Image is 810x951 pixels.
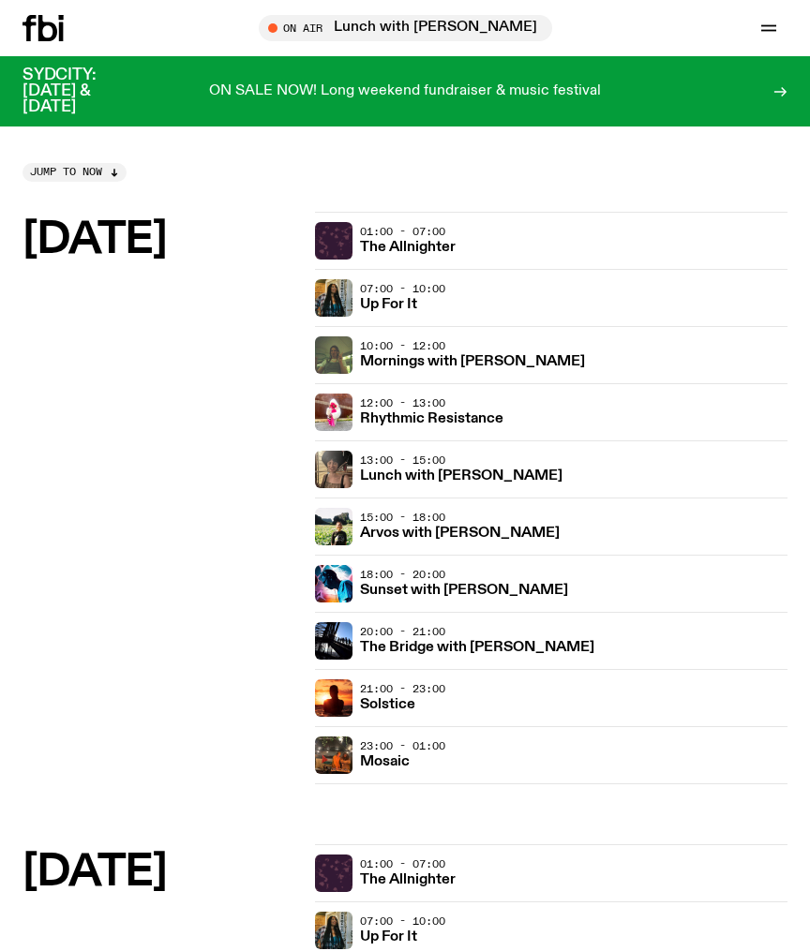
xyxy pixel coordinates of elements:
[360,241,456,255] h3: The Allnighter
[30,167,102,177] span: Jump to now
[360,409,503,426] a: Rhythmic Resistance
[360,584,568,598] h3: Sunset with [PERSON_NAME]
[360,466,562,483] a: Lunch with [PERSON_NAME]
[360,698,415,712] h3: Solstice
[360,355,585,369] h3: Mornings with [PERSON_NAME]
[360,567,445,582] span: 18:00 - 20:00
[360,914,445,929] span: 07:00 - 10:00
[360,580,568,598] a: Sunset with [PERSON_NAME]
[315,622,352,660] img: People climb Sydney's Harbour Bridge
[22,852,300,894] h2: [DATE]
[360,395,445,410] span: 12:00 - 13:00
[360,873,456,887] h3: The Allnighter
[22,67,142,115] h3: SYDCITY: [DATE] & [DATE]
[315,508,352,545] img: Bri is smiling and wearing a black t-shirt. She is standing in front of a lush, green field. Ther...
[360,523,560,541] a: Arvos with [PERSON_NAME]
[360,224,445,239] span: 01:00 - 07:00
[360,453,445,468] span: 13:00 - 15:00
[360,738,445,753] span: 23:00 - 01:00
[315,736,352,774] img: Tommy and Jono Playing at a fundraiser for Palestine
[22,163,127,182] button: Jump to now
[360,469,562,483] h3: Lunch with [PERSON_NAME]
[315,565,352,602] img: Simon Caldwell stands side on, looking downwards. He has headphones on. Behind him is a brightly ...
[360,527,560,541] h3: Arvos with [PERSON_NAME]
[360,641,594,655] h3: The Bridge with [PERSON_NAME]
[360,237,456,255] a: The Allnighter
[259,15,552,41] button: On AirLunch with [PERSON_NAME]
[360,412,503,426] h3: Rhythmic Resistance
[315,394,352,431] img: Attu crouches on gravel in front of a brown wall. They are wearing a white fur coat with a hood, ...
[360,281,445,296] span: 07:00 - 10:00
[315,279,352,317] img: Ify - a Brown Skin girl with black braided twists, looking up to the side with her tongue stickin...
[360,927,417,944] a: Up For It
[360,338,445,353] span: 10:00 - 12:00
[360,694,415,712] a: Solstice
[315,912,352,949] img: Ify - a Brown Skin girl with black braided twists, looking up to the side with her tongue stickin...
[360,294,417,312] a: Up For It
[360,351,585,369] a: Mornings with [PERSON_NAME]
[315,679,352,717] img: A girl standing in the ocean as waist level, staring into the rise of the sun.
[22,219,300,261] h2: [DATE]
[360,751,410,769] a: Mosaic
[360,510,445,525] span: 15:00 - 18:00
[315,336,352,374] img: Jim Kretschmer in a really cute outfit with cute braids, standing on a train holding up a peace s...
[360,624,445,639] span: 20:00 - 21:00
[360,298,417,312] h3: Up For It
[209,83,601,100] p: ON SALE NOW! Long weekend fundraiser & music festival
[360,869,456,887] a: The Allnighter
[360,930,417,944] h3: Up For It
[360,856,445,871] span: 01:00 - 07:00
[360,637,594,655] a: The Bridge with [PERSON_NAME]
[360,755,410,769] h3: Mosaic
[360,681,445,696] span: 21:00 - 23:00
